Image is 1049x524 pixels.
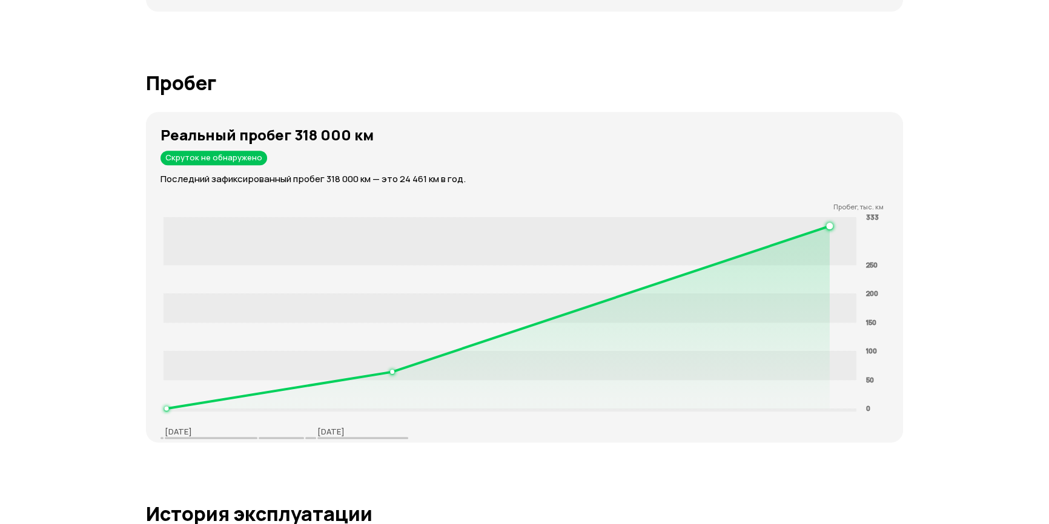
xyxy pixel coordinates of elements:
[866,289,878,298] tspan: 200
[160,172,903,186] p: Последний зафиксированный пробег 318 000 км — это 24 461 км в год.
[165,426,192,437] p: [DATE]
[866,404,870,413] tspan: 0
[160,125,374,145] strong: Реальный пробег 318 000 км
[160,203,884,211] p: Пробег, тыс. км
[866,375,874,384] tspan: 50
[160,151,267,165] div: Скруток не обнаружено
[866,212,879,221] tspan: 333
[317,426,345,437] p: [DATE]
[866,346,877,355] tspan: 100
[866,318,876,327] tspan: 150
[146,72,903,94] h1: Пробег
[866,260,878,269] tspan: 250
